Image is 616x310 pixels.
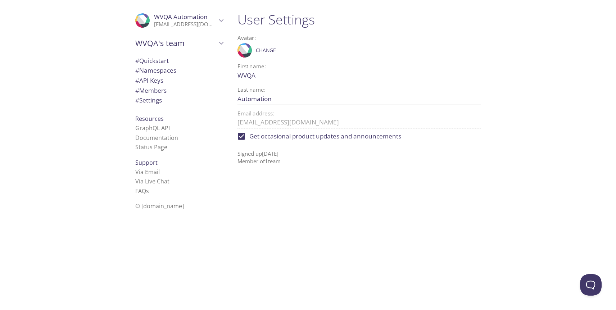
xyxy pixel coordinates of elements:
label: First name: [237,64,266,69]
span: Members [135,86,167,95]
span: # [135,56,139,65]
a: Via Live Chat [135,177,169,185]
span: Quickstart [135,56,169,65]
iframe: Help Scout Beacon - Open [580,274,602,296]
span: Namespaces [135,66,176,74]
span: Support [135,159,158,167]
p: Signed up [DATE] Member of 1 team [237,144,481,165]
div: Members [130,86,229,96]
span: # [135,66,139,74]
div: Namespaces [130,65,229,76]
span: Change [256,46,276,55]
span: © [DOMAIN_NAME] [135,202,184,210]
div: Team Settings [130,95,229,105]
div: Contact us if you need to change your email [237,111,481,128]
div: WVQA's team [130,34,229,53]
p: [EMAIL_ADDRESS][DOMAIN_NAME] [154,21,217,28]
div: WVQA Automation [130,9,229,32]
span: Settings [135,96,162,104]
a: GraphQL API [135,124,170,132]
a: Via Email [135,168,160,176]
label: Last name: [237,87,266,92]
div: API Keys [130,76,229,86]
span: Get occasional product updates and announcements [249,132,401,141]
label: Avatar: [237,35,452,41]
span: API Keys [135,76,163,85]
label: Email address: [237,111,274,116]
span: # [135,96,139,104]
span: Resources [135,115,164,123]
span: # [135,76,139,85]
a: Status Page [135,143,167,151]
span: # [135,86,139,95]
div: Quickstart [130,56,229,66]
span: WVQA Automation [154,13,208,21]
span: s [146,187,149,195]
button: Change [254,45,278,56]
span: WVQA's team [135,38,217,48]
h1: User Settings [237,12,481,28]
a: Documentation [135,134,178,142]
a: FAQ [135,187,149,195]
